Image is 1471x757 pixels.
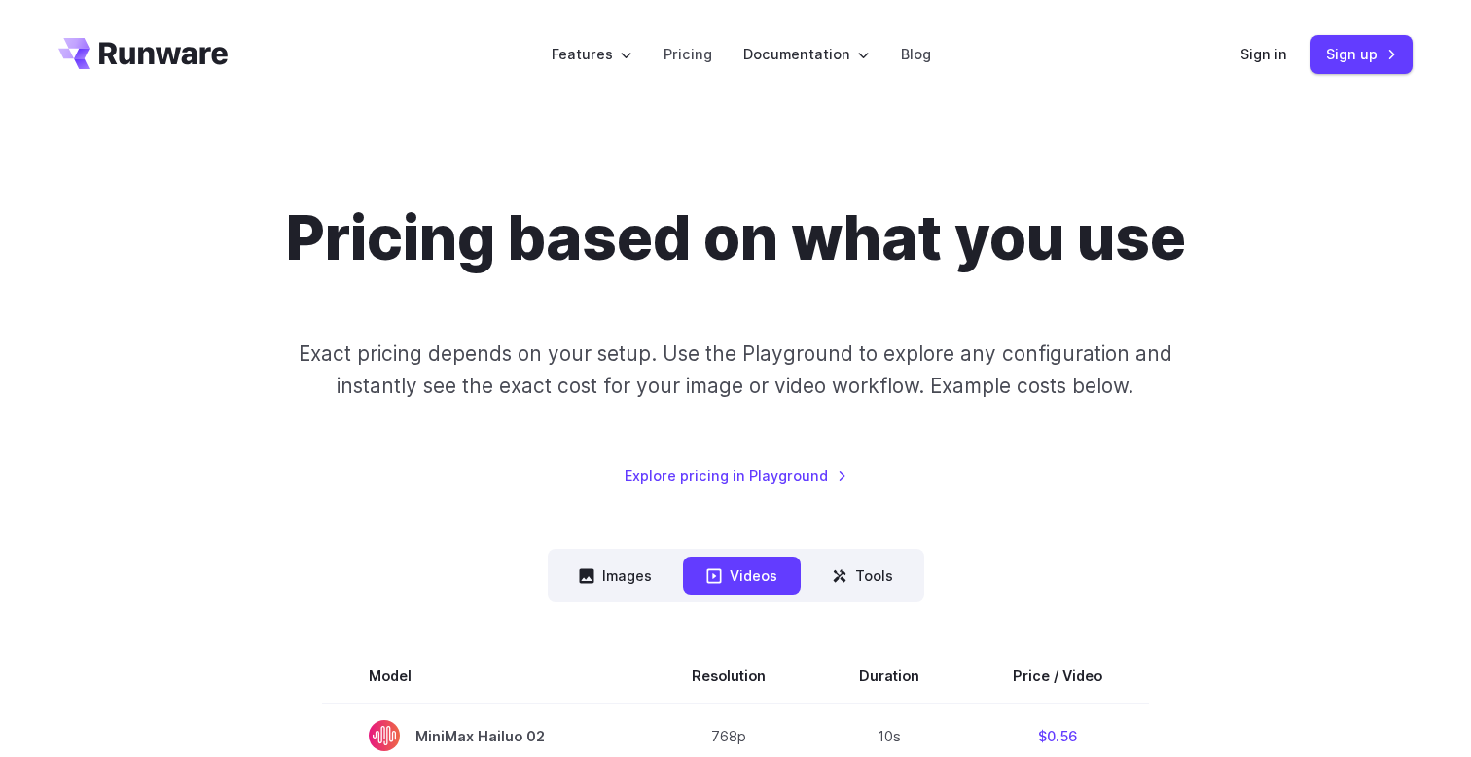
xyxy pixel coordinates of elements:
button: Images [556,557,675,595]
h1: Pricing based on what you use [286,202,1186,275]
label: Documentation [743,43,870,65]
th: Duration [812,649,966,703]
a: Sign in [1240,43,1287,65]
button: Videos [683,557,801,595]
label: Features [552,43,632,65]
button: Tools [808,557,916,595]
p: Exact pricing depends on your setup. Use the Playground to explore any configuration and instantl... [262,338,1209,403]
a: Sign up [1310,35,1413,73]
th: Model [322,649,645,703]
th: Price / Video [966,649,1149,703]
a: Blog [901,43,931,65]
th: Resolution [645,649,812,703]
a: Go to / [58,38,228,69]
span: MiniMax Hailuo 02 [369,720,598,751]
a: Pricing [664,43,712,65]
a: Explore pricing in Playground [625,464,847,487]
